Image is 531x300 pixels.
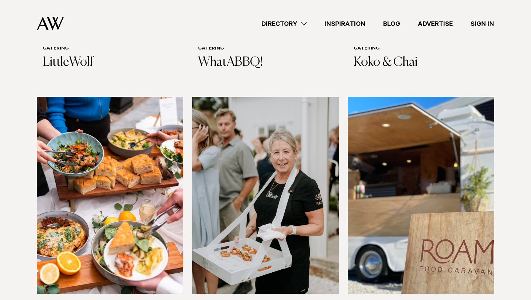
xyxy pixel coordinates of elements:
[192,97,339,294] img: Auckland Weddings Catering | Signature Catering
[316,19,374,29] a: Inspiration
[198,46,333,52] h6: Catering
[253,19,316,29] a: Directory
[43,46,177,52] h6: Catering
[37,97,183,294] img: Auckland Weddings Catering | Glasshouse Catering
[354,55,488,70] h3: Koko & Chai
[354,46,488,52] h6: Catering
[374,19,409,29] a: Blog
[37,17,64,30] img: Auckland Weddings Logo
[462,19,503,29] a: Sign In
[409,19,462,29] a: Advertise
[198,55,333,70] h3: WhatABBQ!
[348,97,494,294] img: Auckland Weddings Catering | Roam Food Caravan
[43,55,177,70] h3: LittleWolf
